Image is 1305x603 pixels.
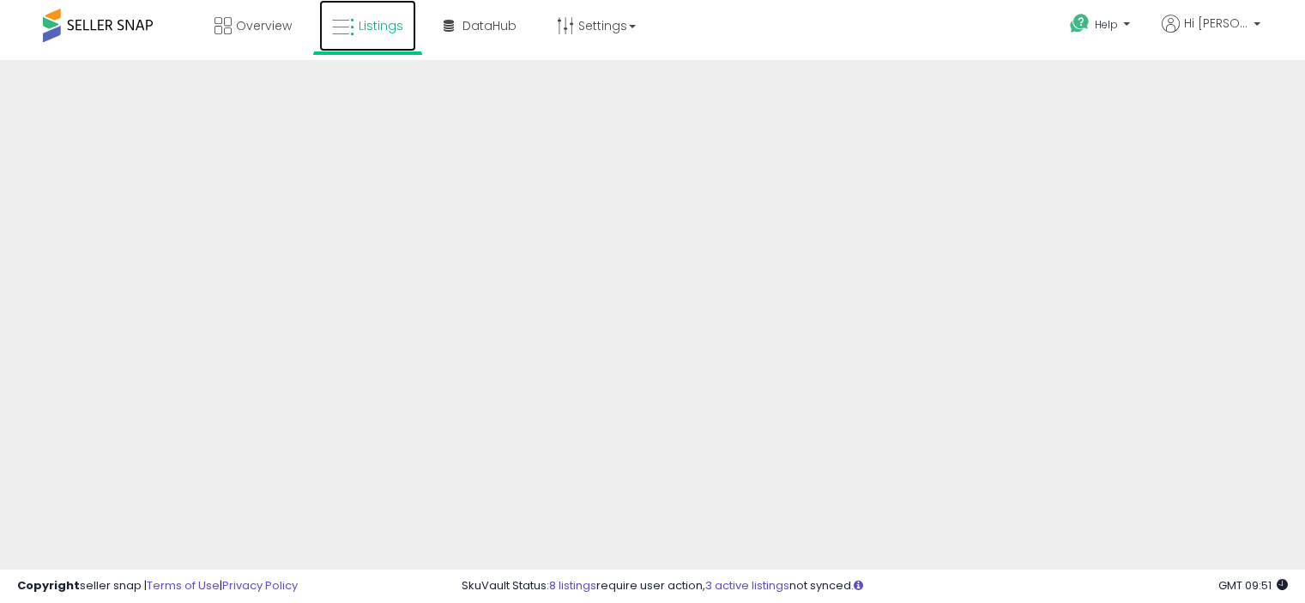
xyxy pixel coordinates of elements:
a: 8 listings [549,577,596,594]
a: Privacy Policy [222,577,298,594]
i: Get Help [1069,13,1091,34]
a: Terms of Use [147,577,220,594]
strong: Copyright [17,577,80,594]
a: 3 active listings [705,577,789,594]
span: DataHub [462,17,517,34]
span: Listings [359,17,403,34]
span: Hi [PERSON_NAME] [1184,15,1248,32]
a: Hi [PERSON_NAME] [1162,15,1260,53]
span: Overview [236,17,292,34]
div: SkuVault Status: require user action, not synced. [462,578,1288,594]
div: seller snap | | [17,578,298,594]
span: Help [1095,17,1118,32]
i: Click here to read more about un-synced listings. [854,580,863,591]
span: 2025-08-13 09:51 GMT [1218,577,1288,594]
